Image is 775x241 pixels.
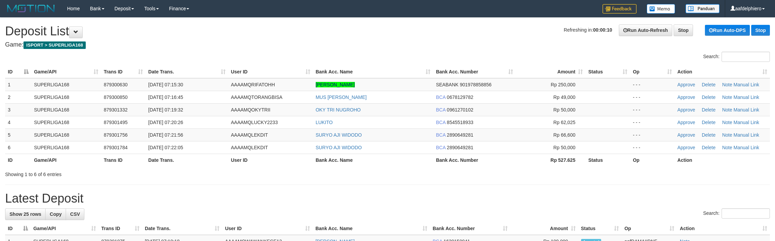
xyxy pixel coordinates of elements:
span: Show 25 rows [10,211,41,217]
span: BCA [436,132,445,138]
a: LUKITO [316,120,333,125]
a: Stop [751,25,770,36]
a: Delete [702,107,715,113]
td: SUPERLIGA168 [31,116,101,128]
a: Note [722,145,732,150]
span: 879301495 [104,120,128,125]
span: AAAAMQLEKDIT [231,145,268,150]
th: Date Trans.: activate to sort column ascending [142,222,222,235]
a: Copy [45,208,66,220]
span: AAAAMQTORANGBISA [231,94,282,100]
img: Button%20Memo.svg [647,4,675,14]
th: Amount: activate to sort column ascending [510,222,578,235]
span: 879300850 [104,94,128,100]
span: Copy 0961270102 to clipboard [447,107,473,113]
span: 879301784 [104,145,128,150]
a: Approve [677,94,695,100]
span: Refreshing in: [564,27,612,33]
td: SUPERLIGA168 [31,91,101,103]
span: BCA [436,94,445,100]
a: Approve [677,145,695,150]
span: ISPORT > SUPERLIGA168 [23,41,86,49]
td: - - - [630,91,675,103]
th: Bank Acc. Name: activate to sort column ascending [313,66,433,78]
span: BCA [436,107,445,113]
a: Approve [677,82,695,87]
span: Rp 50,000 [554,107,576,113]
img: MOTION_logo.png [5,3,57,14]
a: Delete [702,145,715,150]
td: SUPERLIGA168 [31,78,101,91]
a: Run Auto-DPS [705,25,750,36]
span: Copy [50,211,62,217]
span: Copy 2890649281 to clipboard [447,132,473,138]
td: - - - [630,128,675,141]
td: 1 [5,78,31,91]
a: Note [722,120,732,125]
th: Trans ID: activate to sort column ascending [101,66,146,78]
a: [PERSON_NAME] [316,82,355,87]
label: Search: [703,52,770,62]
a: Approve [677,132,695,138]
h1: Deposit List [5,24,770,38]
a: Delete [702,120,715,125]
img: Feedback.jpg [603,4,637,14]
label: Search: [703,208,770,219]
th: Op [630,154,675,166]
span: 879301756 [104,132,128,138]
span: [DATE] 07:19:32 [148,107,183,113]
th: Rp 527.625 [516,154,586,166]
span: Copy 2890649281 to clipboard [447,145,473,150]
th: User ID [228,154,313,166]
div: Showing 1 to 6 of 6 entries [5,168,318,178]
span: 879301332 [104,107,128,113]
th: Amount: activate to sort column ascending [516,66,586,78]
th: Bank Acc. Name: activate to sort column ascending [313,222,430,235]
a: Show 25 rows [5,208,46,220]
th: Op: activate to sort column ascending [630,66,675,78]
th: ID: activate to sort column descending [5,66,31,78]
td: - - - [630,141,675,154]
td: 3 [5,103,31,116]
a: CSV [66,208,84,220]
strong: 00:00:10 [593,27,612,33]
span: Copy 8545518933 to clipboard [447,120,473,125]
img: panduan.png [686,4,720,13]
th: ID: activate to sort column descending [5,222,31,235]
a: Manual Link [733,132,759,138]
td: - - - [630,78,675,91]
th: ID [5,154,31,166]
span: Rp 250,000 [551,82,575,87]
span: Rp 50,000 [554,145,576,150]
a: Delete [702,82,715,87]
th: Date Trans.: activate to sort column ascending [146,66,228,78]
a: Manual Link [733,107,759,113]
span: [DATE] 07:21:56 [148,132,183,138]
span: BCA [436,145,445,150]
a: Manual Link [733,145,759,150]
th: Trans ID: activate to sort column ascending [99,222,142,235]
span: [DATE] 07:16:45 [148,94,183,100]
a: Note [722,82,732,87]
th: Game/API [31,154,101,166]
a: Manual Link [733,120,759,125]
input: Search: [722,52,770,62]
a: Approve [677,107,695,113]
span: Rp 62,025 [554,120,576,125]
th: Action: activate to sort column ascending [675,66,770,78]
span: [DATE] 07:20:26 [148,120,183,125]
th: Bank Acc. Number: activate to sort column ascending [433,66,516,78]
th: Action: activate to sort column ascending [677,222,770,235]
th: Bank Acc. Number: activate to sort column ascending [430,222,510,235]
a: Stop [674,24,693,36]
span: AAAAMQLEKDIT [231,132,268,138]
span: Copy 901978858856 to clipboard [460,82,491,87]
span: [DATE] 07:22:05 [148,145,183,150]
th: Action [675,154,770,166]
td: SUPERLIGA168 [31,103,101,116]
a: Manual Link [733,94,759,100]
td: 5 [5,128,31,141]
span: CSV [70,211,80,217]
a: Note [722,107,732,113]
a: Manual Link [733,82,759,87]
